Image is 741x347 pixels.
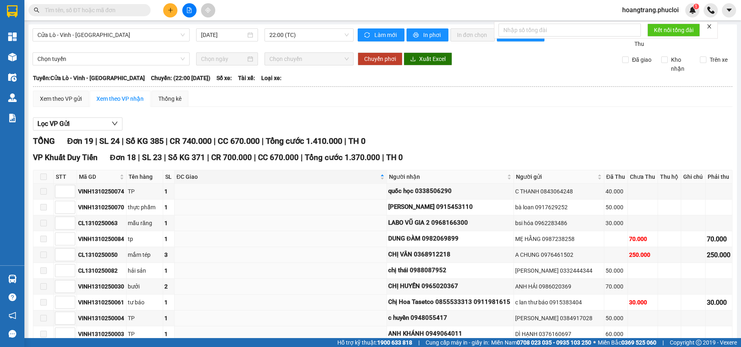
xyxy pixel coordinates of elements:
[413,32,420,39] span: printer
[605,330,626,338] div: 60.000
[668,55,694,73] span: Kho nhận
[423,30,442,39] span: In phơi
[695,4,697,9] span: 1
[78,203,125,212] div: VINH1310250070
[358,52,402,65] button: Chuyển phơi
[498,24,641,37] input: Nhập số tổng đài
[138,153,140,162] span: |
[8,53,17,61] img: warehouse-icon
[164,203,173,212] div: 1
[77,215,127,231] td: CL1310250063
[9,312,16,319] span: notification
[166,136,168,146] span: |
[707,234,731,244] div: 70.000
[78,330,125,338] div: VINH1310250003
[77,310,127,326] td: VINH1310250004
[128,330,162,338] div: TP
[388,297,512,307] div: Chị Hoa Tasetco 0855533313 0911981615
[388,313,512,323] div: c huyền 0948055417
[605,282,626,291] div: 70.000
[182,3,197,17] button: file-add
[605,219,626,228] div: 30.000
[164,266,173,275] div: 1
[706,24,712,29] span: close
[515,314,603,323] div: [PERSON_NAME] 0384917028
[168,7,173,13] span: plus
[128,282,162,291] div: bưởi
[78,219,125,228] div: CL1310250063
[515,266,603,275] div: [PERSON_NAME] 0332444344
[693,4,699,9] sup: 1
[128,219,162,228] div: mẫu răng
[128,250,162,259] div: mắm tép
[616,5,685,15] span: hoangtrang.phucloi
[344,136,346,146] span: |
[681,170,706,184] th: Ghi chú
[77,326,127,342] td: VINH1310250003
[163,3,177,17] button: plus
[337,338,412,347] span: Hỗ trợ kỹ thuật:
[305,153,380,162] span: Tổng cước 1.370.000
[111,120,118,127] span: down
[388,234,512,244] div: DUNG ĐÀM 0982069899
[54,170,77,184] th: STT
[78,234,125,243] div: VINH1310250084
[142,153,162,162] span: SL 23
[689,7,696,14] img: icon-new-feature
[707,7,715,14] img: phone-icon
[261,74,282,82] span: Loại xe:
[604,170,628,184] th: Đã Thu
[388,218,512,228] div: LABO VŨ GIA 2 0968166300
[654,26,693,35] span: Kết nối tổng đài
[8,73,17,82] img: warehouse-icon
[410,56,416,63] span: download
[78,250,125,259] div: CL1310250050
[177,172,378,181] span: ĐC Giao
[33,117,122,130] button: Lọc VP Gửi
[605,187,626,196] div: 40.000
[621,339,656,346] strong: 0369 525 060
[216,74,232,82] span: Số xe:
[170,136,212,146] span: CR 740.000
[168,153,205,162] span: Số KG 371
[33,153,98,162] span: VP Khuất Duy Tiến
[8,93,17,102] img: warehouse-icon
[164,314,173,323] div: 1
[515,298,603,307] div: c lan thư báo 0915383404
[7,5,17,17] img: logo-vxr
[377,339,412,346] strong: 1900 633 818
[388,266,512,275] div: chị thái 0988087952
[78,298,125,307] div: VINH1310250061
[629,55,655,64] span: Đã giao
[163,170,174,184] th: SL
[629,298,656,307] div: 30.000
[164,153,166,162] span: |
[128,298,162,307] div: tư báo
[9,330,16,338] span: message
[605,203,626,212] div: 50.000
[515,203,603,212] div: bà loan 0917629252
[164,234,173,243] div: 1
[348,136,365,146] span: TH 0
[722,3,736,17] button: caret-down
[516,172,596,181] span: Người gửi
[127,170,163,184] th: Tên hàng
[151,74,210,82] span: Chuyến: (22:00 [DATE])
[211,153,252,162] span: CR 700.000
[128,234,162,243] div: tp
[8,275,17,283] img: warehouse-icon
[389,172,505,181] span: Người nhận
[706,55,731,64] span: Trên xe
[37,119,70,129] span: Lọc VP Gửi
[696,340,702,345] span: copyright
[164,219,173,228] div: 1
[99,136,120,146] span: SL 24
[33,75,145,81] b: Tuyến: Cửa Lò - Vinh - [GEOGRAPHIC_DATA]
[238,74,255,82] span: Tài xế:
[382,153,384,162] span: |
[77,184,127,200] td: VINH1310250074
[358,28,404,41] button: syncLàm mới
[388,187,512,196] div: quốc học 0338506290
[629,234,656,243] div: 70.000
[128,203,162,212] div: thực phẩm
